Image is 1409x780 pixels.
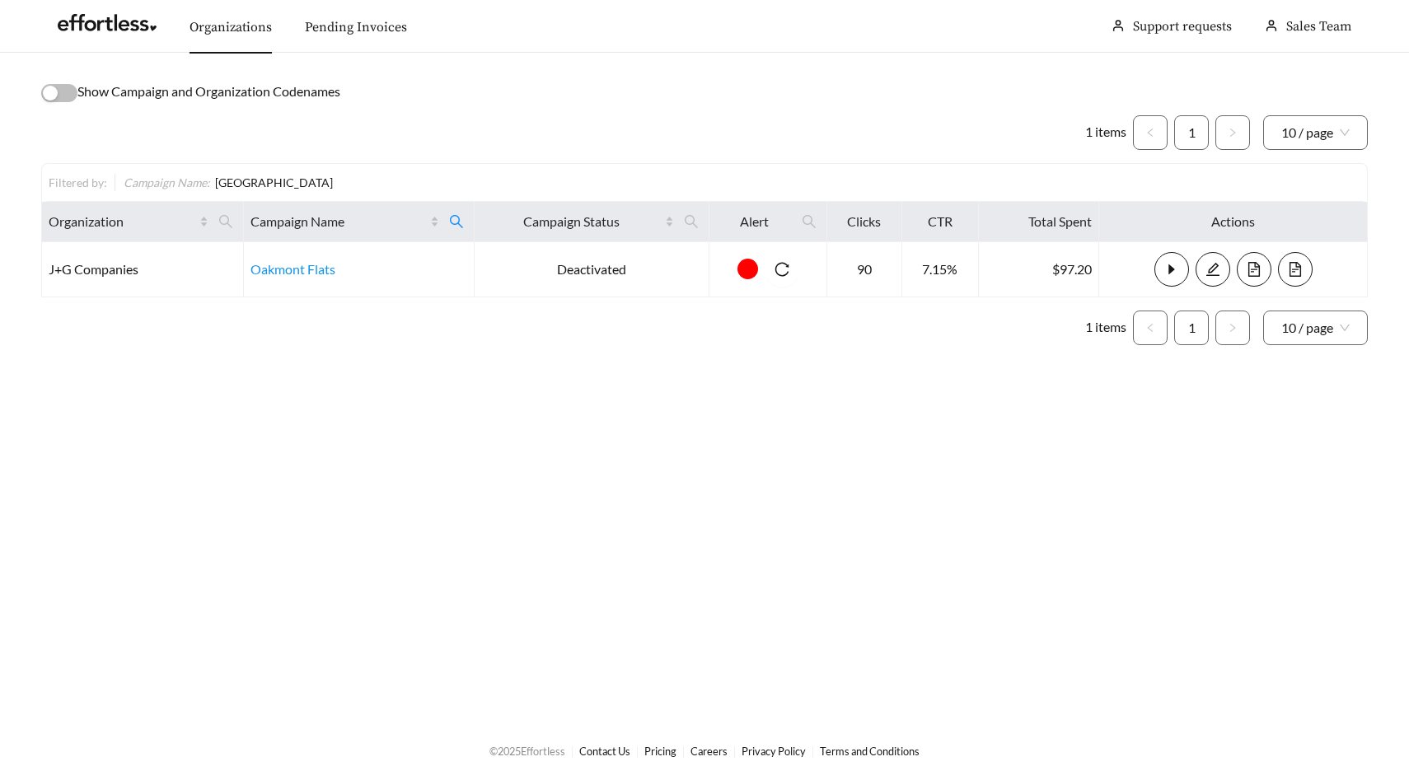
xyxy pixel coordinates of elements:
th: CTR [902,202,979,242]
button: right [1215,311,1250,345]
a: Pricing [644,745,676,758]
span: search [442,208,470,235]
div: Show Campaign and Organization Codenames [41,82,1368,102]
span: Campaign Status [481,212,662,231]
li: Previous Page [1133,115,1168,150]
span: search [795,208,823,235]
div: Page Size [1263,311,1368,345]
td: 90 [827,242,901,297]
button: caret-right [1154,252,1189,287]
th: Clicks [827,202,901,242]
span: file-text [1279,262,1312,277]
a: Pending Invoices [305,19,407,35]
a: Organizations [190,19,272,35]
span: edit [1196,262,1229,277]
a: Contact Us [579,745,630,758]
a: Oakmont Flats [250,261,335,277]
span: Organization [49,212,196,231]
a: edit [1196,261,1230,277]
span: search [212,208,240,235]
span: Campaign Name [250,212,427,231]
div: Filtered by: [49,174,115,191]
button: reload [765,252,799,287]
span: left [1145,323,1155,333]
div: Page Size [1263,115,1368,150]
li: 1 items [1085,311,1126,345]
td: J+G Companies [42,242,244,297]
a: Privacy Policy [742,745,806,758]
span: file-text [1238,262,1271,277]
span: right [1228,128,1238,138]
button: edit [1196,252,1230,287]
button: right [1215,115,1250,150]
a: Careers [690,745,728,758]
td: $97.20 [979,242,1099,297]
span: right [1228,323,1238,333]
span: 10 / page [1281,116,1350,149]
span: search [218,214,233,229]
li: Previous Page [1133,311,1168,345]
span: search [449,214,464,229]
span: © 2025 Effortless [489,745,565,758]
a: 1 [1175,116,1208,149]
button: left [1133,311,1168,345]
li: 1 [1174,311,1209,345]
span: search [677,208,705,235]
li: Next Page [1215,115,1250,150]
span: [GEOGRAPHIC_DATA] [215,175,333,189]
a: Support requests [1133,18,1232,35]
span: search [802,214,817,229]
td: Deactivated [475,242,709,297]
a: 1 [1175,311,1208,344]
span: Campaign Name : [124,175,210,189]
th: Total Spent [979,202,1099,242]
span: search [684,214,699,229]
span: Sales Team [1286,18,1351,35]
button: file-text [1278,252,1313,287]
span: reload [765,262,799,277]
li: Next Page [1215,311,1250,345]
a: file-text [1278,261,1313,277]
button: file-text [1237,252,1271,287]
a: Terms and Conditions [820,745,920,758]
span: caret-right [1155,262,1188,277]
span: 10 / page [1281,311,1350,344]
span: Alert [716,212,792,231]
td: 7.15% [902,242,979,297]
li: 1 items [1085,115,1126,150]
span: left [1145,128,1155,138]
a: file-text [1237,261,1271,277]
li: 1 [1174,115,1209,150]
button: left [1133,115,1168,150]
th: Actions [1099,202,1368,242]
